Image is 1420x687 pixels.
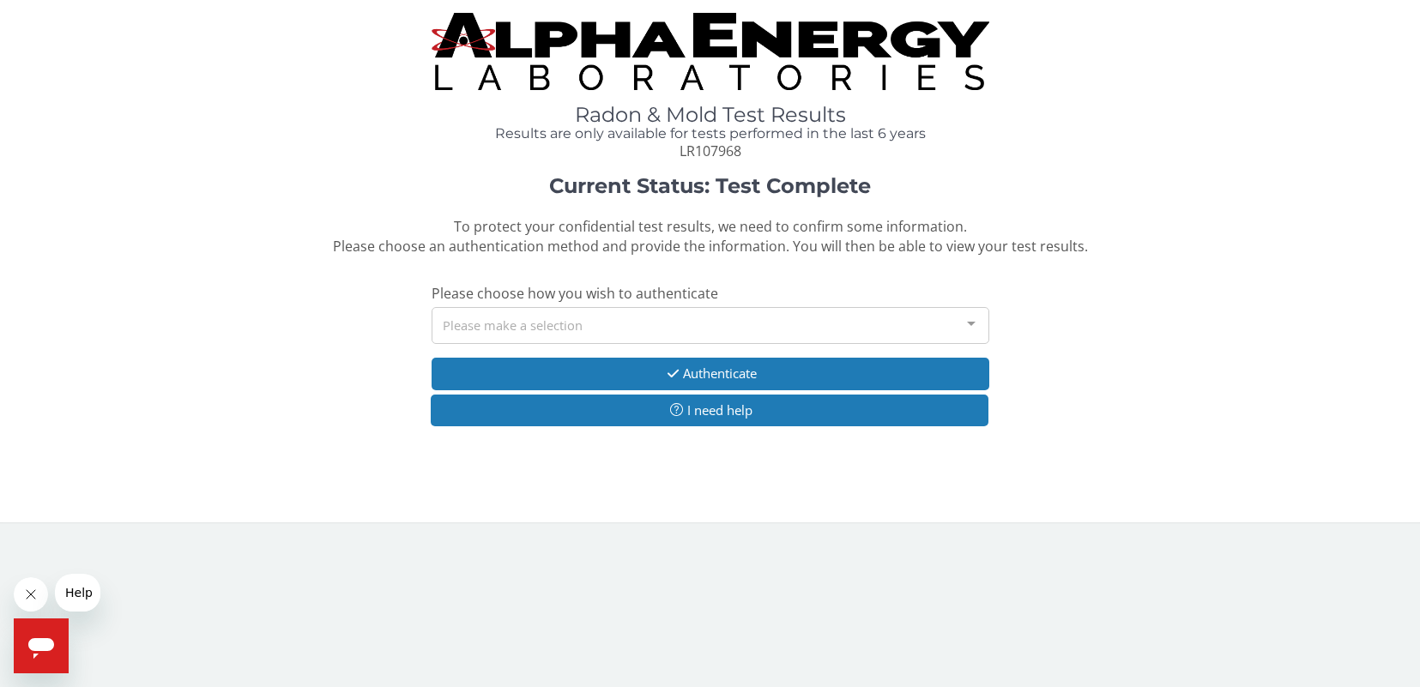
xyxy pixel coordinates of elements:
[432,284,718,303] span: Please choose how you wish to authenticate
[432,358,989,389] button: Authenticate
[432,126,989,142] h4: Results are only available for tests performed in the last 6 years
[14,618,69,673] iframe: Button to launch messaging window
[14,577,48,612] iframe: Close message
[55,574,100,612] iframe: Message from company
[333,217,1088,256] span: To protect your confidential test results, we need to confirm some information. Please choose an ...
[549,173,871,198] strong: Current Status: Test Complete
[680,142,741,160] span: LR107968
[443,315,583,334] span: Please make a selection
[432,104,989,126] h1: Radon & Mold Test Results
[431,395,988,426] button: I need help
[432,13,989,90] img: TightCrop.jpg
